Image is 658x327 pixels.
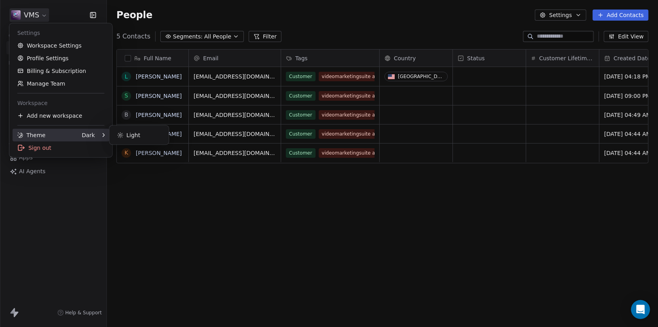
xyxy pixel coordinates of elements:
div: Add new workspace [13,109,109,122]
div: Sign out [13,142,109,154]
div: Settings [13,27,109,39]
a: Manage Team [13,77,109,90]
div: Light [112,129,165,142]
div: Dark [82,131,95,139]
a: Workspace Settings [13,39,109,52]
div: Theme [17,131,46,139]
div: Workspace [13,97,109,109]
a: Billing & Subscription [13,65,109,77]
a: Profile Settings [13,52,109,65]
